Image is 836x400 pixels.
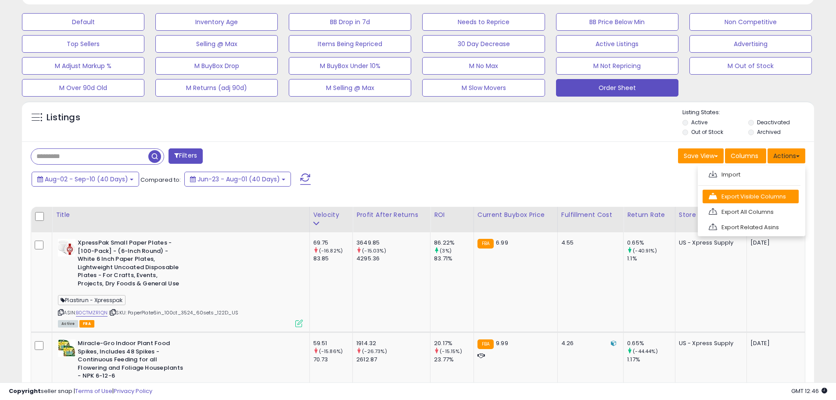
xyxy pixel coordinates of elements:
button: Advertising [689,35,812,53]
button: M BuyBox Drop [155,57,278,75]
button: M Over 90d Old [22,79,144,97]
button: Columns [725,148,766,163]
div: US - Xpress Supply [679,339,740,347]
div: 4295.36 [356,255,430,263]
button: BB Drop in 7d [289,13,411,31]
p: Listing States: [682,108,814,117]
button: Jun-23 - Aug-01 (40 Days) [184,172,291,187]
span: FBA [79,320,94,328]
div: [DATE] [750,239,786,247]
img: 41AIAO1lv7L._SL40_.jpg [58,239,75,256]
div: 4.26 [561,339,617,347]
b: XpressPak Small Paper Plates - [100-Pack] - (6-Inch Round) - White 6 Inch Paper Plates, Lightweig... [78,239,184,290]
small: (-15.03%) [362,247,386,254]
div: [DATE] [750,339,786,347]
button: Active Listings [556,35,678,53]
button: Top Sellers [22,35,144,53]
strong: Copyright [9,387,41,395]
b: Miracle-Gro Indoor Plant Food Spikes, Includes 48 Spikes - Continuous Feeding for all Flowering a... [78,339,184,382]
span: 6.99 [496,238,508,247]
div: US - Xpress Supply [679,239,740,247]
div: Current Buybox Price [477,210,554,220]
small: (-26.73%) [362,348,387,355]
button: M Slow Movers [422,79,545,97]
div: 0.65% [627,239,675,247]
div: 59.51 [313,339,353,347]
div: 23.77% [434,356,474,364]
a: B0CTMZR1QN [76,309,108,317]
div: 0.65% [627,339,675,347]
div: Return Rate [627,210,671,220]
div: 1.1% [627,255,675,263]
label: Out of Stock [691,128,723,136]
a: Import [703,168,799,181]
small: (-15.86%) [319,348,343,355]
div: 86.22% [434,239,474,247]
button: Actions [768,148,805,163]
button: Needs to Reprice [422,13,545,31]
button: Inventory Age [155,13,278,31]
button: Non Competitive [689,13,812,31]
div: ASIN: [58,239,302,326]
span: Plastirun - Xpresspak [58,295,125,305]
div: 20.17% [434,339,474,347]
button: Save View [678,148,724,163]
button: Default [22,13,144,31]
label: Active [691,119,707,126]
div: 1914.32 [356,339,430,347]
small: (-15.15%) [440,348,462,355]
button: Order Sheet [556,79,678,97]
div: ROI [434,210,470,220]
button: M Out of Stock [689,57,812,75]
button: Filters [169,148,203,164]
span: 2025-09-11 12:46 GMT [791,387,827,395]
small: (-44.44%) [633,348,657,355]
small: FBA [477,339,494,349]
button: Items Being Repriced [289,35,411,53]
button: BB Price Below Min [556,13,678,31]
div: seller snap | | [9,387,152,396]
small: (-40.91%) [633,247,657,254]
button: 30 Day Decrease [422,35,545,53]
button: M Not Repricing [556,57,678,75]
a: Privacy Policy [114,387,152,395]
div: Store Name [679,210,743,220]
span: All listings currently available for purchase on Amazon [58,320,78,328]
small: (-16.82%) [319,247,343,254]
button: M No Max [422,57,545,75]
button: M BuyBox Under 10% [289,57,411,75]
div: 70.73 [313,356,353,364]
button: M Selling @ Max [289,79,411,97]
a: Terms of Use [75,387,112,395]
span: Compared to: [140,176,181,184]
small: FBA [477,239,494,249]
a: Export All Columns [703,205,799,219]
div: Velocity [313,210,349,220]
button: Aug-02 - Sep-10 (40 Days) [32,172,139,187]
a: Export Related Asins [703,220,799,234]
span: Columns [731,151,758,160]
div: Fulfillment Cost [561,210,620,220]
span: Jun-23 - Aug-01 (40 Days) [197,175,280,184]
label: Archived [757,128,781,136]
div: 69.75 [313,239,353,247]
a: Export Visible Columns [703,190,799,203]
span: Aug-02 - Sep-10 (40 Days) [45,175,128,184]
span: 9.99 [496,339,508,347]
div: 1.17% [627,356,675,364]
div: 83.85 [313,255,353,263]
small: (3%) [440,247,452,254]
span: | SKU: PaperPlate6in_100ct_3524_60sets_122D_US [109,309,238,316]
div: 4.55 [561,239,617,247]
button: Selling @ Max [155,35,278,53]
div: Title [56,210,305,220]
div: 83.71% [434,255,474,263]
button: M Adjust Markup % [22,57,144,75]
h5: Listings [47,112,80,124]
img: 51wfU7ockEL._SL40_.jpg [58,339,75,357]
div: 3649.85 [356,239,430,247]
button: M Returns (adj 90d) [155,79,278,97]
div: 2612.87 [356,356,430,364]
label: Deactivated [757,119,790,126]
div: Profit After Returns [356,210,427,220]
